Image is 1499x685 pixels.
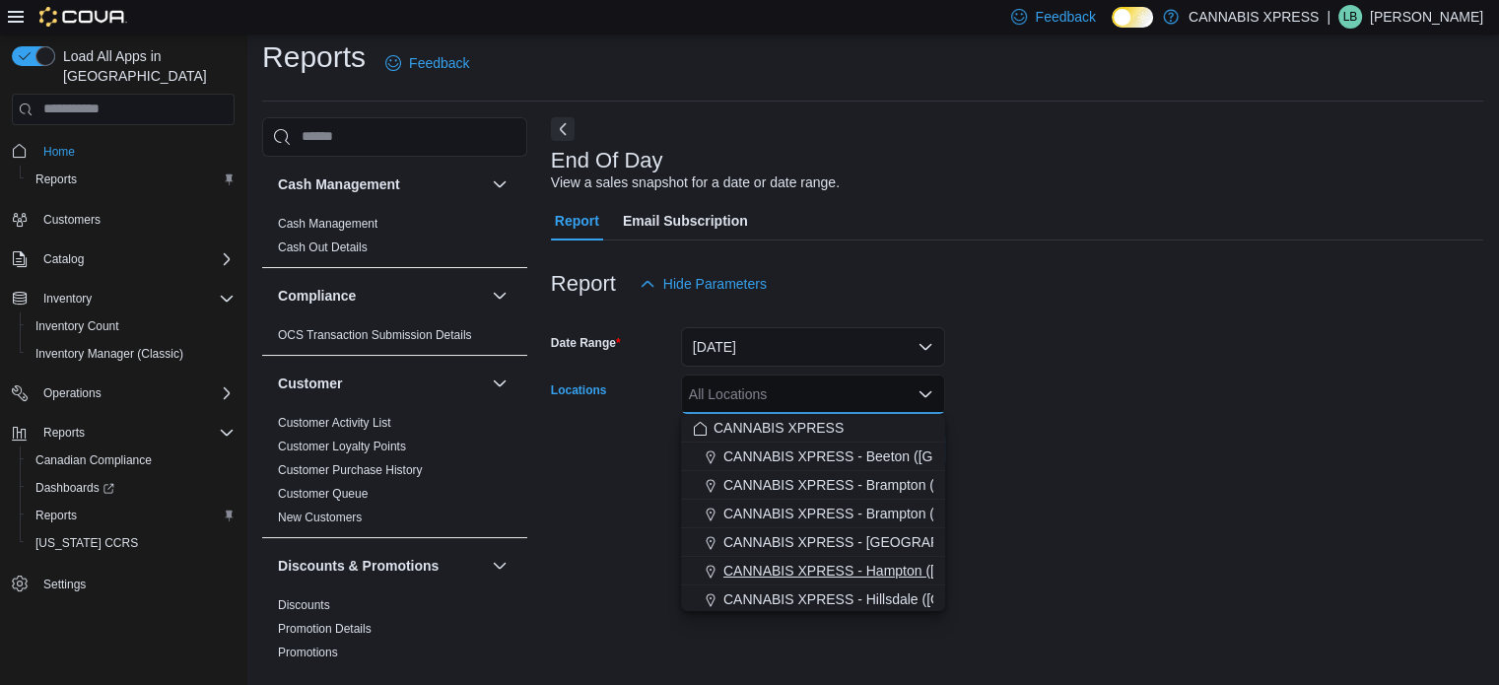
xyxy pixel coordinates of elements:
[20,474,242,502] a: Dashboards
[35,140,83,164] a: Home
[262,323,527,355] div: Compliance
[278,240,368,254] a: Cash Out Details
[681,327,945,367] button: [DATE]
[488,554,511,578] button: Discounts & Promotions
[278,374,342,393] h3: Customer
[623,201,748,240] span: Email Subscription
[35,421,93,445] button: Reports
[35,381,109,405] button: Operations
[262,411,527,537] div: Customer
[681,500,945,528] button: CANNABIS XPRESS - Brampton (Veterans Drive)
[35,207,235,232] span: Customers
[35,508,77,523] span: Reports
[4,285,242,312] button: Inventory
[278,440,406,453] a: Customer Loyalty Points
[28,448,160,472] a: Canadian Compliance
[35,171,77,187] span: Reports
[723,561,1078,581] span: CANNABIS XPRESS - Hampton ([GEOGRAPHIC_DATA])
[681,414,945,443] button: CANNABIS XPRESS
[278,415,391,431] span: Customer Activity List
[681,443,945,471] button: CANNABIS XPRESS - Beeton ([GEOGRAPHIC_DATA])
[555,201,599,240] span: Report
[551,149,663,172] h3: End Of Day
[35,139,235,164] span: Home
[632,264,775,304] button: Hide Parameters
[278,416,391,430] a: Customer Activity List
[278,174,400,194] h3: Cash Management
[4,419,242,446] button: Reports
[278,217,377,231] a: Cash Management
[28,504,85,527] a: Reports
[28,476,122,500] a: Dashboards
[28,342,235,366] span: Inventory Manager (Classic)
[1370,5,1483,29] p: [PERSON_NAME]
[278,327,472,343] span: OCS Transaction Submission Details
[278,511,362,524] a: New Customers
[278,463,423,477] a: Customer Purchase History
[723,475,1082,495] span: CANNABIS XPRESS - Brampton ([GEOGRAPHIC_DATA])
[488,284,511,308] button: Compliance
[12,129,235,650] nav: Complex example
[723,446,1066,466] span: CANNABIS XPRESS - Beeton ([GEOGRAPHIC_DATA])
[551,172,840,193] div: View a sales snapshot for a date or date range.
[262,593,527,672] div: Discounts & Promotions
[278,439,406,454] span: Customer Loyalty Points
[35,535,138,551] span: [US_STATE] CCRS
[663,274,767,294] span: Hide Parameters
[1112,7,1153,28] input: Dark Mode
[488,372,511,395] button: Customer
[551,117,575,141] button: Next
[43,425,85,441] span: Reports
[278,328,472,342] a: OCS Transaction Submission Details
[278,556,439,576] h3: Discounts & Promotions
[1327,5,1330,29] p: |
[1338,5,1362,29] div: Liam Barry
[28,476,235,500] span: Dashboards
[1112,28,1113,29] span: Dark Mode
[20,340,242,368] button: Inventory Manager (Classic)
[278,374,484,393] button: Customer
[28,168,235,191] span: Reports
[278,645,338,660] span: Promotions
[278,597,330,613] span: Discounts
[681,585,945,614] button: CANNABIS XPRESS - Hillsdale ([GEOGRAPHIC_DATA])
[35,346,183,362] span: Inventory Manager (Classic)
[278,240,368,255] span: Cash Out Details
[4,137,242,166] button: Home
[35,287,235,310] span: Inventory
[55,46,235,86] span: Load All Apps in [GEOGRAPHIC_DATA]
[1035,7,1095,27] span: Feedback
[278,216,377,232] span: Cash Management
[28,342,191,366] a: Inventory Manager (Classic)
[4,569,242,597] button: Settings
[43,385,102,401] span: Operations
[278,556,484,576] button: Discounts & Promotions
[4,205,242,234] button: Customers
[278,487,368,501] a: Customer Queue
[20,312,242,340] button: Inventory Count
[551,382,607,398] label: Locations
[488,172,511,196] button: Cash Management
[28,168,85,191] a: Reports
[43,577,86,592] span: Settings
[262,37,366,77] h1: Reports
[35,318,119,334] span: Inventory Count
[35,208,108,232] a: Customers
[35,452,152,468] span: Canadian Compliance
[377,43,477,83] a: Feedback
[278,646,338,659] a: Promotions
[4,245,242,273] button: Catalog
[20,529,242,557] button: [US_STATE] CCRS
[28,531,235,555] span: Washington CCRS
[278,174,484,194] button: Cash Management
[28,504,235,527] span: Reports
[278,510,362,525] span: New Customers
[43,212,101,228] span: Customers
[723,589,1075,609] span: CANNABIS XPRESS - Hillsdale ([GEOGRAPHIC_DATA])
[28,314,127,338] a: Inventory Count
[20,502,242,529] button: Reports
[723,504,1029,523] span: CANNABIS XPRESS - Brampton (Veterans Drive)
[28,314,235,338] span: Inventory Count
[28,448,235,472] span: Canadian Compliance
[278,486,368,502] span: Customer Queue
